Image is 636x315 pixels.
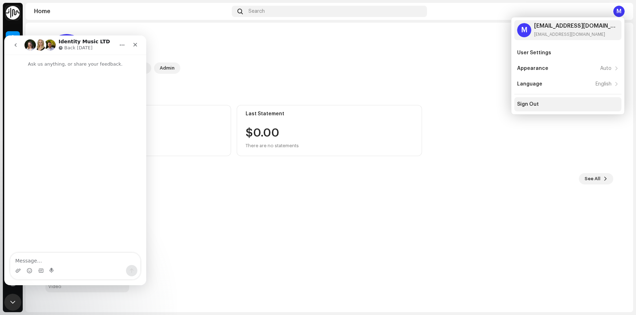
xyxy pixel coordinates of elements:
[6,217,136,230] textarea: Message…
[248,9,265,14] span: Search
[48,284,61,289] div: Video
[517,66,548,71] div: Appearance
[4,35,146,285] iframe: Intercom live chat
[534,32,619,37] div: [EMAIL_ADDRESS][DOMAIN_NAME]
[122,230,133,241] button: Send a message…
[517,50,551,56] div: User Settings
[585,172,601,186] span: See All
[34,9,229,14] div: Home
[45,34,88,77] div: M
[596,81,612,87] div: English
[514,77,621,91] re-m-nav-item: Language
[514,97,621,111] re-m-nav-item: Sign Out
[517,101,539,107] div: Sign Out
[160,64,175,72] div: Admin
[514,61,621,76] re-m-nav-item: Appearance
[11,232,17,238] button: Upload attachment
[517,23,531,37] div: M
[600,66,612,71] div: Auto
[45,232,51,238] button: Start recording
[4,294,21,311] iframe: Intercom live chat
[22,232,28,238] button: Emoji picker
[237,105,422,156] re-o-card-value: Last Statement
[534,23,619,29] div: [EMAIL_ADDRESS][DOMAIN_NAME]
[34,232,39,238] button: Gif picker
[613,6,625,17] div: M
[517,81,542,87] div: Language
[6,6,20,20] img: 0f74c21f-6d1c-4dbc-9196-dbddad53419e
[246,142,299,150] div: There are no statements
[514,46,621,60] re-m-nav-item: User Settings
[579,173,613,184] button: See All
[246,111,413,117] div: Last Statement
